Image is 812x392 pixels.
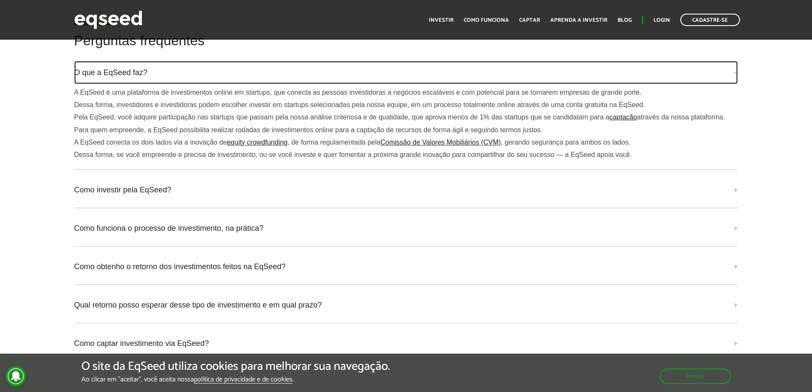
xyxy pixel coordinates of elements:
p: Pela EqSeed, você adquire participação nas startups que passam pela nossa análise criteriosa e de... [74,113,738,121]
h5: O site da EqSeed utiliza cookies para melhorar sua navegação. [81,360,390,373]
a: Aprenda a investir [550,17,607,23]
button: Aceitar [660,369,731,384]
a: Comissão de Valores Mobiliários (CVM) [380,139,500,146]
h2: Perguntas frequentes [74,33,738,61]
a: Investir [429,17,454,23]
a: Como captar investimento via EqSeed? [74,332,738,355]
a: captação [610,114,637,121]
a: Login [653,17,670,23]
a: Cadastre-se [680,14,740,26]
a: Blog [618,17,632,23]
a: Como funciona [464,17,509,23]
img: EqSeed [74,9,142,31]
p: Dessa forma, se você empreende e precisa de investimento, ou se você investe e quer fomentar a pr... [74,151,738,159]
a: Captar [519,17,540,23]
a: O que a EqSeed faz? [74,61,738,84]
a: Como investir pela EqSeed? [74,178,738,201]
p: A EqSeed conecta os dois lados via a inovação de , de forma regulamentada pela , gerando seguranç... [74,138,738,146]
p: A EqSeed é uma plataforma de investimentos online em startups, que conecta as pessoas investidora... [74,88,738,96]
a: Como obtenho o retorno dos investimentos feitos na EqSeed? [74,255,738,278]
a: política de privacidade e de cookies [194,376,292,383]
a: Qual retorno posso esperar desse tipo de investimento e em qual prazo? [74,293,738,317]
p: Dessa forma, investidores e investidoras podem escolher investir em startups selecionadas pela no... [74,101,738,109]
p: Para quem empreende, a EqSeed possibilita realizar rodadas de investimentos online para a captaçã... [74,126,738,134]
a: equity crowdfunding [227,139,287,146]
a: Como funciona o processo de investimento, na prática? [74,217,738,240]
p: Ao clicar em "aceitar", você aceita nossa . [81,375,390,383]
